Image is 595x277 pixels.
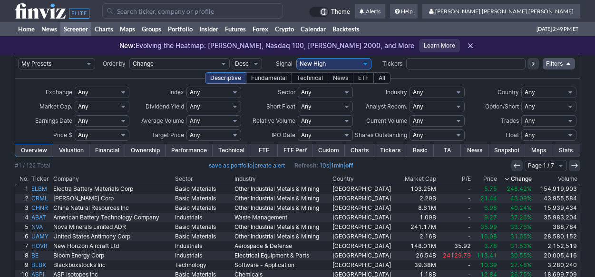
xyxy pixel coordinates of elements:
[174,184,233,194] a: Basic Materials
[331,184,400,194] a: [GEOGRAPHIC_DATA]
[209,162,253,169] a: save as portfolio
[434,144,461,157] a: TA
[480,261,497,268] span: 10.39
[498,194,534,203] a: 43.09%
[53,131,72,138] span: Price $
[390,4,418,19] a: Help
[15,241,29,251] a: 7
[438,260,472,270] a: -
[438,174,472,184] th: P/E
[497,89,519,96] span: Country
[472,203,498,213] a: 6.98
[119,41,136,49] span: New:
[312,144,345,157] a: Custom
[15,144,53,157] a: Overview
[331,251,400,260] a: [GEOGRAPHIC_DATA]
[278,89,295,96] span: Sector
[209,161,285,170] span: |
[543,58,575,69] a: Filters
[498,251,534,260] a: 30.55%
[52,251,174,260] a: Bloom Energy Corp
[222,22,249,36] a: Futures
[438,241,472,251] a: 35.92
[253,117,295,124] span: Relative Volume
[233,203,331,213] a: Other Industrial Metals & Mining
[472,174,498,184] th: Price
[443,252,471,259] span: 24129.79
[533,241,579,251] a: 2,152,519
[400,260,438,270] a: 39.38M
[309,7,350,17] a: Theme
[52,174,174,184] th: Company
[52,194,174,203] a: [PERSON_NAME] Corp
[15,251,29,260] a: 8
[345,144,374,157] a: Charts
[233,232,331,241] a: Other Industrial Metals & Mining
[438,184,472,194] a: -
[510,195,532,202] span: 43.09%
[400,232,438,241] a: 2.16B
[533,222,579,232] a: 388,784
[152,131,184,138] span: Target Price
[472,194,498,203] a: 21.44
[533,174,580,184] th: Volume
[525,144,552,157] a: Maps
[485,103,519,110] span: Option/Short
[406,144,433,157] a: Basic
[355,4,385,19] a: Alerts
[15,260,29,270] a: 9
[233,260,331,270] a: Software - Application
[276,60,293,67] span: Signal
[15,161,50,170] div: #1 / 122 Total
[331,203,400,213] a: [GEOGRAPHIC_DATA]
[498,184,534,194] a: 248.42%
[174,222,233,232] a: Basic Materials
[30,174,52,184] th: Ticker
[278,144,312,157] a: ETF Perf
[331,232,400,241] a: [GEOGRAPHIC_DATA]
[174,203,233,213] a: Basic Materials
[533,203,579,213] a: 15,939,434
[331,260,400,270] a: [GEOGRAPHIC_DATA]
[331,241,400,251] a: [GEOGRAPHIC_DATA]
[249,22,272,36] a: Forex
[461,144,488,157] a: News
[472,251,498,260] a: 113.41
[484,204,497,211] span: 6.98
[146,103,184,110] span: Dividend Yield
[174,251,233,260] a: Industrials
[533,213,579,222] a: 35,983,204
[233,251,331,260] a: Electrical Equipment & Parts
[355,131,407,138] span: Shares Outstanding
[510,204,532,211] span: 40.24%
[484,185,497,192] span: 5.75
[141,117,184,124] span: Average Volume
[30,194,52,203] a: CRML
[498,260,534,270] a: 27.48%
[30,241,52,251] a: HOVR
[400,184,438,194] a: 103.25M
[498,203,534,213] a: 40.24%
[506,131,519,138] span: Float
[472,213,498,222] a: 9.27
[102,3,283,19] input: Search
[480,195,497,202] span: 21.44
[366,103,407,110] span: Analyst Recom.
[272,22,297,36] a: Crypto
[400,194,438,203] a: 2.29B
[89,144,125,157] a: Financial
[435,8,574,15] span: [PERSON_NAME].[PERSON_NAME].[PERSON_NAME]
[52,222,174,232] a: Nova Minerals Limited ADR
[196,22,222,36] a: Insider
[30,184,52,194] a: ELBM
[52,260,174,270] a: Blackboxstocks Inc
[400,241,438,251] a: 148.01M
[480,223,497,230] span: 35.99
[169,89,184,96] span: Index
[30,232,52,241] a: UAMY
[30,260,52,270] a: BLBX
[472,232,498,241] a: 16.08
[510,242,532,249] span: 31.53%
[438,232,472,241] a: -
[233,222,331,232] a: Other Industrial Metals & Mining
